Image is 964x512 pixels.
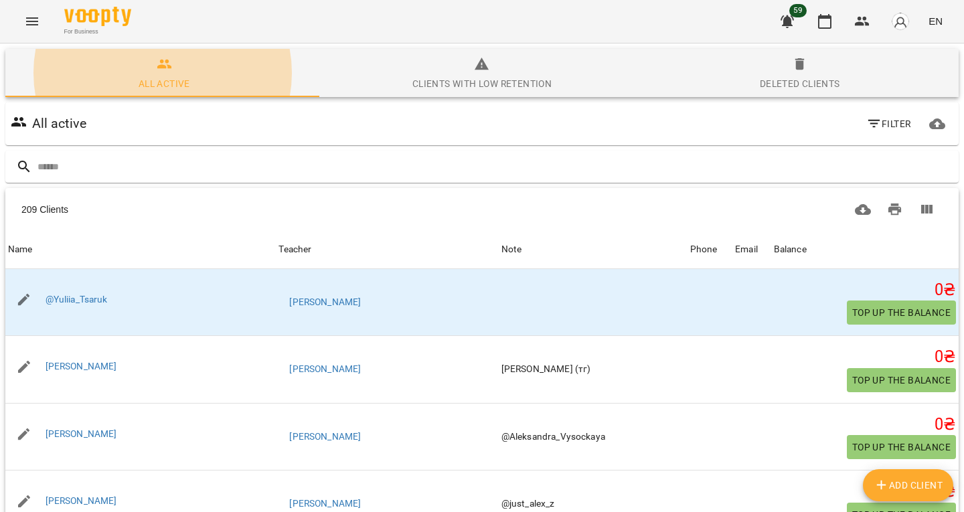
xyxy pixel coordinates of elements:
[774,280,956,301] h5: 0 ₴
[874,477,943,493] span: Add Client
[46,294,108,305] a: @Yuliia_Tsaruk
[847,193,879,226] button: Download CSV
[64,7,131,26] img: Voopty Logo
[847,301,956,325] button: Top up the balance
[64,27,131,36] span: For Business
[852,439,951,455] span: Top up the balance
[774,242,807,258] div: Sort
[774,347,956,367] h5: 0 ₴
[863,469,954,501] button: Add Client
[789,4,807,17] span: 59
[499,403,688,471] td: @Aleksandra_Vysockaya
[735,242,758,258] div: Sort
[412,76,552,92] div: Clients with low retention
[501,242,685,258] div: Note
[847,368,956,392] button: Top up the balance
[690,242,718,258] div: Phone
[774,242,956,258] span: Balance
[16,5,48,37] button: Menu
[866,116,911,132] span: Filter
[891,12,910,31] img: avatar_s.png
[774,414,956,435] h5: 0 ₴
[278,242,495,258] div: Teacher
[5,188,959,231] div: Table Toolbar
[289,296,361,309] a: [PERSON_NAME]
[929,14,943,28] span: EN
[46,361,117,371] a: [PERSON_NAME]
[861,112,916,136] button: Filter
[289,497,361,511] a: [PERSON_NAME]
[8,242,273,258] span: Name
[910,193,943,226] button: Columns view
[735,242,769,258] span: Email
[852,372,951,388] span: Top up the balance
[8,242,33,258] div: Sort
[690,242,718,258] div: Sort
[923,9,948,33] button: EN
[774,481,956,502] h5: 0 ₴
[289,430,361,444] a: [PERSON_NAME]
[879,193,911,226] button: Print
[21,203,458,216] div: 209 Clients
[46,495,117,506] a: [PERSON_NAME]
[8,242,33,258] div: Name
[760,76,840,92] div: Deleted clients
[32,113,86,134] h6: All active
[46,428,117,439] a: [PERSON_NAME]
[847,435,956,459] button: Top up the balance
[852,305,951,321] span: Top up the balance
[289,363,361,376] a: [PERSON_NAME]
[499,336,688,404] td: [PERSON_NAME] (тг)
[774,242,807,258] div: Balance
[139,76,190,92] div: All active
[690,242,730,258] span: Phone
[735,242,758,258] div: Email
